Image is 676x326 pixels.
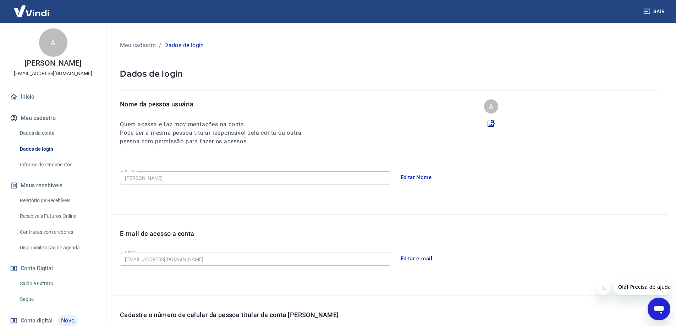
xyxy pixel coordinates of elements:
[4,5,60,11] span: Olá! Precisa de ajuda?
[648,298,670,320] iframe: Botão para abrir a janela de mensagens
[120,41,156,50] p: Meu cadastro
[614,279,670,295] iframe: Mensagem da empresa
[17,158,98,172] a: Informe de rendimentos
[17,276,98,291] a: Saldo e Extrato
[9,110,98,126] button: Meu cadastro
[9,0,55,22] img: Vindi
[17,209,98,223] a: Recebíveis Futuros Online
[120,99,314,109] p: Nome da pessoa usuária
[484,99,498,114] div: A
[17,292,98,306] a: Saque
[397,251,436,266] button: Editar e-mail
[597,281,611,295] iframe: Fechar mensagem
[120,120,314,129] h6: Quem acessa e faz movimentações na conta.
[159,41,161,50] p: /
[17,225,98,239] a: Contratos com credores
[125,249,135,255] label: E-mail
[17,126,98,140] a: Dados da conta
[17,193,98,208] a: Relatório de Recebíveis
[21,316,53,326] span: Conta digital
[164,41,204,50] p: Dados de login
[39,28,67,57] div: A
[17,142,98,156] a: Dados de login
[9,261,98,276] button: Conta Digital
[14,70,92,77] p: [EMAIL_ADDRESS][DOMAIN_NAME]
[120,229,194,238] p: E-mail de acesso a conta
[120,310,667,320] p: Cadastre o número de celular da pessoa titular da conta [PERSON_NAME]
[17,241,98,255] a: Disponibilização de agenda
[120,68,659,79] p: Dados de login
[9,89,98,105] a: Início
[125,168,135,173] label: Nome
[397,170,436,185] button: Editar Nome
[642,5,667,18] button: Sair
[9,178,98,193] button: Meus recebíveis
[24,60,81,67] p: [PERSON_NAME]
[120,129,314,146] h6: Pode ser a mesma pessoa titular responsável pela conta ou outra pessoa com permissão para fazer o...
